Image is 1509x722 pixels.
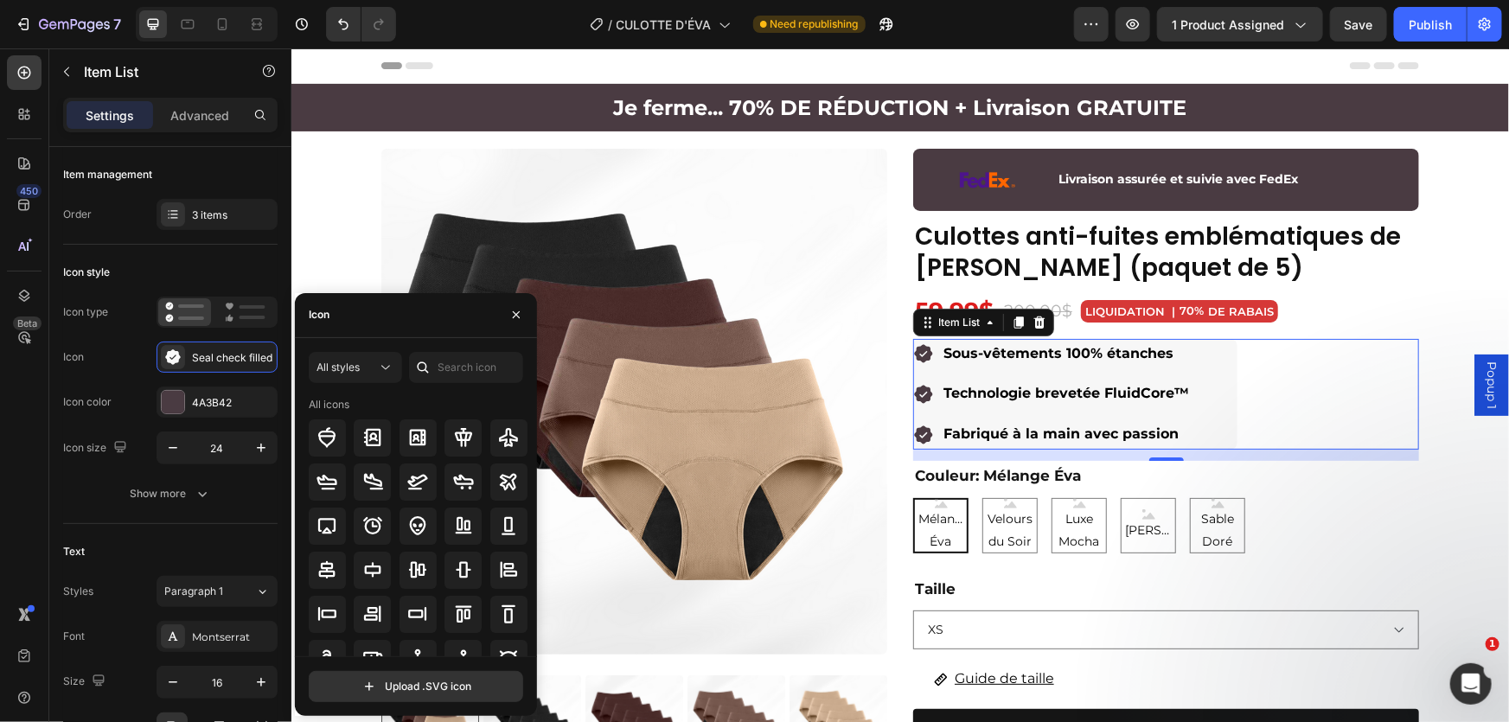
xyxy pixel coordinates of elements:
[84,61,231,82] p: Item List
[192,350,273,366] div: Seal check filled
[770,16,859,32] span: Need republishing
[663,622,763,638] u: Guide de taille
[692,460,745,503] span: Velours du Soir
[63,584,93,599] div: Styles
[830,471,884,493] span: [PERSON_NAME]
[157,576,278,607] button: Paragraph 1
[317,361,360,374] span: All styles
[623,460,675,503] span: Mélange Éva
[914,253,985,273] div: DE RABAIS
[192,395,273,411] div: 4A3B42
[63,265,110,280] div: Icon style
[409,352,523,383] input: Search icon
[63,478,278,509] button: Show more
[1486,637,1499,651] span: 1
[617,16,712,34] span: CULOTTE D'ÉVA
[643,266,692,282] div: Item List
[63,394,112,410] div: Icon color
[13,316,42,330] div: Beta
[886,253,914,272] div: 70%
[63,304,108,320] div: Icon type
[1450,663,1492,705] iframe: Intercom live chat
[309,352,402,383] button: All styles
[361,678,471,695] div: Upload .SVG icon
[16,184,42,198] div: 450
[86,106,134,125] p: Settings
[1409,16,1452,34] div: Publish
[622,661,1128,707] button: AJOUTER AU PANIER
[63,167,152,182] div: Item management
[1192,313,1209,361] span: Popup 1
[761,460,815,503] span: Luxe Mocha
[309,397,349,412] div: All icons
[131,485,211,502] div: Show more
[652,374,898,399] p: Fabriqué à la main avec passion
[113,14,121,35] p: 7
[326,7,396,42] div: Undo/Redo
[192,208,273,223] div: 3 items
[1172,16,1284,34] span: 1 product assigned
[899,460,953,503] span: Sable Doré
[652,333,898,358] p: Technologie brevetée FluidCore™
[63,437,131,460] div: Icon size
[622,412,791,443] legend: Couleur: Mélange Éva
[192,629,273,645] div: Montserrat
[622,611,783,650] a: Guide de taille
[622,171,1128,238] h1: Culottes anti-fuites emblématiques de [PERSON_NAME] (paquet de 5)
[63,670,109,693] div: Size
[779,673,971,695] div: AJOUTER AU PANIER
[622,246,704,279] div: 59.99$
[309,671,523,702] button: Upload .SVG icon
[767,123,1007,138] strong: Livraison assurée et suivie avec FedEx
[63,544,85,559] div: Text
[170,106,229,125] p: Advanced
[291,48,1509,722] iframe: Design area
[609,16,613,34] span: /
[63,207,92,222] div: Order
[622,526,666,556] legend: Taille
[659,114,729,148] img: 0x0.png
[63,629,85,644] div: Font
[1345,17,1373,32] span: Save
[309,307,329,323] div: Icon
[711,249,783,278] div: 200.00$
[63,349,84,365] div: Icon
[164,584,223,599] span: Paragraph 1
[652,293,898,318] p: Sous-vêtements 100% étanches
[7,7,129,42] button: 7
[791,253,886,273] div: LIQUIDATION |
[1394,7,1467,42] button: Publish
[1157,7,1323,42] button: 1 product assigned
[1330,7,1387,42] button: Save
